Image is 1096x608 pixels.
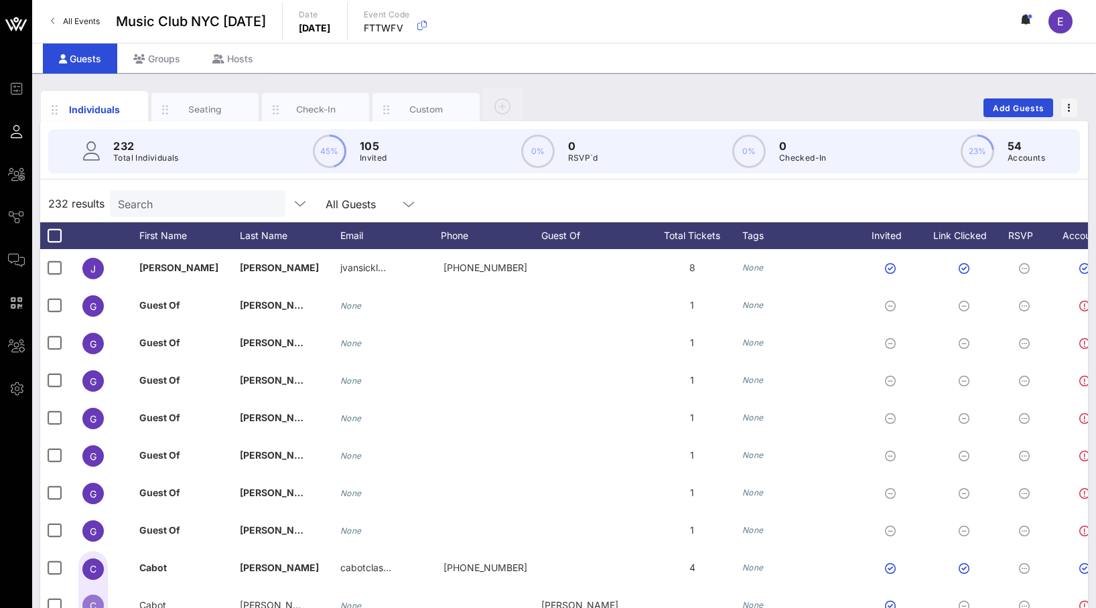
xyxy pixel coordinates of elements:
div: Seating [176,103,235,116]
i: None [340,451,362,461]
span: G [90,301,96,312]
p: RSVP`d [568,151,598,165]
i: None [340,301,362,311]
p: jvansickl… [340,249,386,287]
span: +15712964165 [443,562,527,573]
span: [PERSON_NAME] [139,262,218,273]
div: Link Clicked [930,222,1004,249]
div: RSVP [1004,222,1050,249]
span: G [90,488,96,500]
i: None [742,450,764,460]
span: Guest Of [139,299,180,311]
div: Email [340,222,441,249]
i: None [340,488,362,498]
span: Cabot [139,562,167,573]
span: All Events [63,16,100,26]
div: All Guests [326,198,376,210]
p: Event Code [364,8,410,21]
span: [PERSON_NAME] [240,299,319,311]
div: Custom [397,103,456,116]
button: Add Guests [983,98,1053,117]
span: [PERSON_NAME] [240,262,319,273]
span: G [90,376,96,387]
span: [PERSON_NAME] [240,562,319,573]
p: Invited [360,151,387,165]
div: All Guests [318,190,425,217]
span: Add Guests [992,103,1045,113]
a: All Events [43,11,108,32]
i: None [742,562,764,573]
span: J [90,263,96,275]
p: cabotclas… [340,549,391,587]
div: 1 [642,399,742,437]
span: [PERSON_NAME] [240,524,319,536]
p: Total Individuals [113,151,179,165]
p: 232 [113,138,179,154]
i: None [340,338,362,348]
p: 54 [1008,138,1045,154]
div: 1 [642,324,742,362]
div: E [1048,9,1073,33]
p: 0 [779,138,827,154]
span: 232 results [48,196,105,212]
span: E [1057,15,1064,28]
div: 8 [642,249,742,287]
i: None [742,487,764,498]
div: Groups [117,44,196,74]
i: None [340,413,362,423]
span: Music Club NYC [DATE] [116,11,266,31]
p: Date [299,8,331,21]
i: None [742,375,764,385]
span: [PERSON_NAME] [240,412,319,423]
div: Phone [441,222,541,249]
div: First Name [139,222,240,249]
i: None [742,412,764,423]
div: Last Name [240,222,340,249]
span: G [90,526,96,537]
div: Total Tickets [642,222,742,249]
i: None [742,262,764,273]
i: None [742,337,764,348]
span: Guest Of [139,487,180,498]
div: Hosts [196,44,269,74]
div: 4 [642,549,742,587]
div: Invited [856,222,930,249]
span: Guest Of [139,412,180,423]
span: Guest Of [139,449,180,461]
span: Guest Of [139,374,180,386]
p: [DATE] [299,21,331,35]
span: [PERSON_NAME] [240,374,319,386]
div: 1 [642,474,742,512]
span: Guest Of [139,524,180,536]
div: Tags [742,222,856,249]
div: Individuals [65,102,125,117]
i: None [742,300,764,310]
p: 105 [360,138,387,154]
i: None [742,525,764,535]
div: Check-In [286,103,346,116]
div: 1 [642,362,742,399]
span: G [90,413,96,425]
span: G [90,451,96,462]
span: G [90,338,96,350]
span: [PERSON_NAME] [240,487,319,498]
i: None [340,376,362,386]
span: +19179527173 [443,262,527,273]
div: 1 [642,287,742,324]
div: 1 [642,512,742,549]
p: FTTWFV [364,21,410,35]
div: Guests [43,44,117,74]
span: C [90,563,96,575]
span: [PERSON_NAME] [240,449,319,461]
p: 0 [568,138,598,154]
div: Guest Of [541,222,642,249]
span: Guest Of [139,337,180,348]
span: [PERSON_NAME] [240,337,319,348]
p: Accounts [1008,151,1045,165]
i: None [340,526,362,536]
p: Checked-In [779,151,827,165]
div: 1 [642,437,742,474]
